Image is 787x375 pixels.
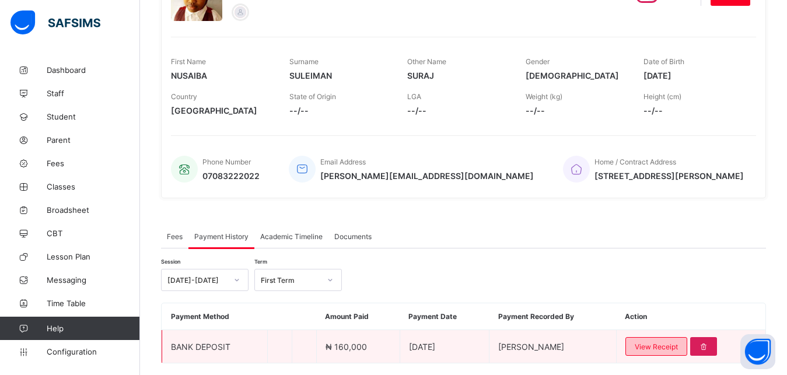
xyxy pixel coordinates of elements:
span: IMAN INTERNATIONAL SCHOOL [327,73,464,85]
span: ₦ 32,000 [691,223,720,232]
span: [DEMOGRAPHIC_DATA] [526,71,627,80]
span: Dashboard [47,65,140,75]
span: [DATE] [643,71,744,80]
span: First Name [171,57,206,66]
span: Parent [47,135,140,145]
span: [PERSON_NAME][EMAIL_ADDRESS][DOMAIN_NAME] [320,171,534,181]
span: Staff [47,89,140,98]
span: Height (cm) [643,92,681,101]
span: SURAJ [407,71,508,80]
span: ₦ 82,500 [691,184,720,192]
th: Amount Paid [316,303,400,330]
div: Text Books [65,223,417,232]
span: ₦ 82,500 [418,184,447,192]
th: Payment Date [400,303,489,330]
td: 1 [547,213,597,223]
span: Date of Birth [643,57,684,66]
img: safsims [11,10,100,35]
span: Home / Contract Address [594,157,676,166]
span: View Receipt [635,342,678,351]
td: 1 [547,223,597,233]
span: ₦ 2,000 [695,204,720,212]
span: Weight (kg) [526,92,562,101]
span: Gender [526,57,550,66]
button: Open asap [740,334,775,369]
span: ₦ 160,000 [326,342,367,352]
span: Amount Remaining [22,322,83,330]
td: 1 [547,193,597,203]
span: Fees [47,159,140,168]
span: TOTAL EXPECTED [22,278,79,286]
div: [DATE]-[DATE] [167,276,227,285]
span: Download receipt [696,109,751,117]
th: Payment Method [162,303,268,330]
span: Session [161,258,180,265]
span: Payment Method [22,358,76,366]
span: --/-- [643,106,744,115]
img: receipt.26f346b57495a98c98ef9b0bc63aa4d8.svg [374,18,411,33]
div: Sanitary [65,213,417,222]
span: Configuration [47,347,139,356]
span: Fees [167,232,183,241]
span: Phone Number [202,157,251,166]
img: IMAN INTERNATIONAL SCHOOL [378,38,407,68]
span: Term [254,258,267,265]
span: ₦ 0.00 [470,293,492,301]
td: 1 [547,233,597,243]
span: ₦ 0.00 [470,264,492,272]
span: SULEIMAN [289,71,390,80]
span: [DATE] [470,343,491,351]
span: ₦ 0.00 [470,322,492,330]
span: [DATE]-[DATE] / First Term [27,120,108,128]
td: 1 [547,183,597,193]
span: [STREET_ADDRESS][PERSON_NAME] [594,171,744,181]
span: Previously Paid Amount [22,293,98,301]
div: P.T.A [65,204,417,212]
span: [PERSON_NAME] [498,342,564,352]
span: ₦ 32,000 [418,223,447,232]
span: --/-- [407,106,508,115]
span: Student [47,112,140,121]
span: ₦ 2,000 [695,213,720,222]
div: [DEMOGRAPHIC_DATA] Fee [65,233,417,241]
th: item [64,175,417,183]
span: --/-- [526,106,627,115]
span: NUSAIBA [171,71,272,80]
span: Help [47,324,139,333]
span: ₦ 137,000.00 [470,278,514,286]
span: ₦ 8,500 [695,194,720,202]
span: ₦ 2,000 [418,213,443,222]
span: Payment Date [22,343,67,351]
span: ₦ 10,000 [691,233,720,241]
div: Utility/Exam [65,194,417,202]
span: [DATE] [409,342,435,352]
td: 1 [547,203,597,213]
span: [PERSON_NAME] [27,134,757,142]
span: Country [171,92,197,101]
th: qty [547,175,597,183]
span: Broadsheet [47,205,140,215]
span: ₦ 2,000 [418,204,443,212]
span: ₦ 8,500 [418,194,443,202]
span: Payment History [194,232,249,241]
span: Classes [47,182,140,191]
span: Time Table [47,299,140,308]
div: Tuition Fee [65,184,417,192]
span: State of Origin [289,92,336,101]
span: [GEOGRAPHIC_DATA] [171,106,272,115]
th: unit price [417,175,547,183]
span: Messaging [47,275,140,285]
span: Other Name [407,57,446,66]
span: ₦ 137,000.00 [470,307,513,316]
span: --/-- [289,106,390,115]
span: Lesson Plan [47,252,140,261]
span: LGA [407,92,421,101]
span: Email Address [320,157,366,166]
span: BANK DEPOSIT [171,342,230,352]
th: amount [597,175,720,183]
th: Payment Recorded By [489,303,616,330]
div: First Term [261,276,320,285]
span: CBT [47,229,140,238]
span: ₦ 10,000 [418,233,447,241]
span: Academic Timeline [260,232,323,241]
